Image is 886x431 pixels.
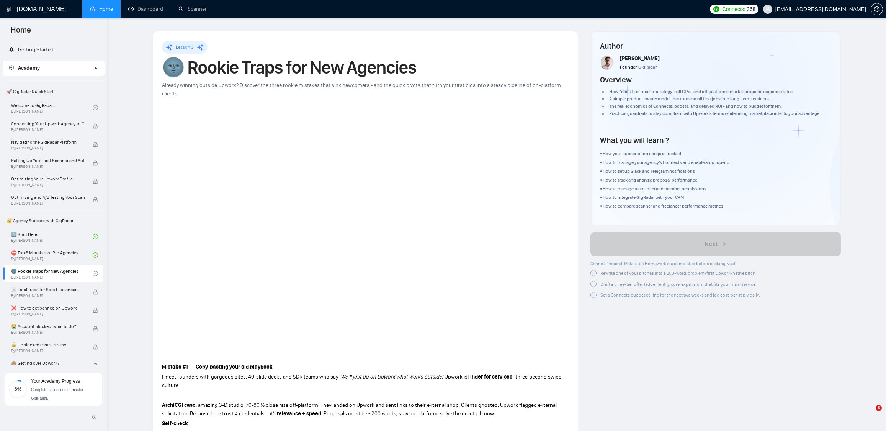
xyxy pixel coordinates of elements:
span: 6% [9,387,27,392]
span: Academy [18,65,40,71]
iframe: Intercom live chat [860,405,878,423]
span: By [PERSON_NAME] [11,349,85,353]
span: I meet founders with gorgeous sites, 40-slide decks and SDR teams who say, [162,374,339,380]
h1: 🌚 Rookie Traps for New Agencies [162,59,569,76]
span: By [PERSON_NAME] [11,201,85,206]
span: Upwork is [445,374,468,380]
p: • How to set up Slack and Telegram notifications [600,168,729,175]
span: Connects: [722,5,745,13]
span: By [PERSON_NAME] [11,146,85,151]
span: Academy [9,65,40,71]
span: check-circle [93,271,98,276]
img: logo [7,3,12,16]
span: The real economics of Connects, boosts, and delayed ROI - and how to budget for them. [609,103,782,109]
span: By [PERSON_NAME] [11,164,85,169]
span: Rewrite one of your pitches into a 200-word, problem-first Upwork-native pitch. [600,270,757,276]
span: Optimizing and A/B Testing Your Scanner for Better Results [11,193,85,201]
span: lock [93,197,98,202]
span: By [PERSON_NAME] [11,330,85,335]
span: double-left [91,413,99,421]
a: dashboardDashboard [128,6,163,12]
span: lock [93,179,98,184]
span: ☠️ Fatal Traps for Solo Freelancers [11,286,85,293]
li: Getting Started [3,42,104,57]
span: Navigating the GigRadar Platform [11,138,85,146]
span: Founder [620,64,637,70]
strong: Tinder for services - [468,374,515,380]
span: Home [5,25,37,41]
span: Setting Up Your First Scanner and Auto-Bidder [11,157,85,164]
span: 🚀 GigRadar Quick Start [3,84,103,99]
span: check-circle [93,252,98,258]
strong: Self-check [162,420,188,427]
span: 🙈 Getting over Upwork? [11,359,85,367]
span: lock [93,289,98,295]
p: • How to compare scanner and freelancer performance metrics [600,203,729,210]
span: Lesson 3 [176,44,194,50]
span: By [PERSON_NAME] [11,293,85,298]
span: fund-projection-screen [9,65,14,70]
strong: relevance + speed [277,410,321,417]
span: GigRadar [638,64,657,70]
span: check-circle [93,234,98,239]
span: Set a Connects budget ceiling for the next two weeks and log cost-per-reply daily. [600,292,760,298]
a: setting [871,6,883,12]
button: setting [871,3,883,15]
span: Connecting Your Upwork Agency to GigRadar [11,120,85,128]
span: ❌ How to get banned on Upwork [11,304,85,312]
h4: What you will learn ? [600,135,669,146]
span: lock [93,326,98,331]
h4: Author [600,41,831,51]
span: Optimizing Your Upwork Profile [11,175,85,183]
img: upwork-logo.png [713,6,719,12]
span: Your Academy Progress [31,379,80,384]
a: homeHome [90,6,113,12]
p: • How to track and analyze proposal performance [600,177,729,184]
a: 🌚 Rookie Traps for New AgenciesBy[PERSON_NAME] [11,265,93,282]
span: By [PERSON_NAME] [11,312,85,316]
em: “We’ll just do on Upwork what works outside.” [339,374,445,380]
span: Practical guardrails to stay compliant with Upwork’s terms while using marketplace intel to your ... [609,111,821,116]
p: • How to manage team roles and member permissions [600,185,729,193]
strong: ArchiCGI case [162,402,196,408]
span: lock [93,308,98,313]
button: Next [590,232,841,256]
a: searchScanner [178,6,207,12]
span: 👑 Agency Success with GigRadar [3,213,103,228]
span: By [PERSON_NAME] [11,128,85,132]
p: • How your subscription usage is tracked [600,150,729,157]
span: How “about-us” decks, strategy-call CTAs, and off-platform links kill proposal response rates. [609,89,794,94]
span: 🔓 Unblocked cases: review [11,341,85,349]
span: lock [93,344,98,350]
span: A simple product-matrix model that turns small first jobs into long-term retainers. [609,96,770,102]
p: • How to integrate GigRadar with your CRM [600,194,729,201]
span: lock [93,142,98,147]
span: lock [93,363,98,368]
span: [PERSON_NAME] [620,55,660,62]
span: user [765,7,770,12]
a: Welcome to GigRadarBy[PERSON_NAME] [11,99,93,116]
span: Next [705,239,718,249]
strong: Mistake #1 — Copy-pasting your old playbook [162,364,273,370]
span: . Proposals must be ~200 words, stay on-platform, solve the exact job now. [321,410,495,417]
span: 368 [747,5,755,13]
span: Complete all lessons to master GigRadar. [31,388,83,400]
h4: Overview [600,74,632,85]
span: By [PERSON_NAME] [11,183,85,187]
span: : amazing 3-D studio, 70-80 % close rate off-platform. They landed on Upwork and sent links to th... [162,402,557,417]
span: lock [93,123,98,129]
span: Already winning outside Upwork? Discover the three rookie mistakes that sink newcomers - and the ... [162,82,561,97]
a: rocketGetting Started [9,46,54,53]
a: ⛔ Top 3 Mistakes of Pro AgenciesBy[PERSON_NAME] [11,247,93,264]
span: Draft a three-tier offer ladder (entry, core, expansion) that fits your main service. [600,282,757,287]
span: Cannot Proceed! Make sure Homework are completed before clicking Next: [590,261,737,266]
a: 1️⃣ Start HereBy[PERSON_NAME] [11,228,93,245]
img: Screenshot+at+Jun+18+10-48-53%E2%80%AFPM.png [601,56,615,70]
p: • How to manage your agency’s Connects and enable auto top-up [600,159,729,166]
span: lock [93,160,98,166]
span: 6 [876,405,882,411]
span: 😭 Account blocked: what to do? [11,323,85,330]
span: check-circle [93,105,98,110]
